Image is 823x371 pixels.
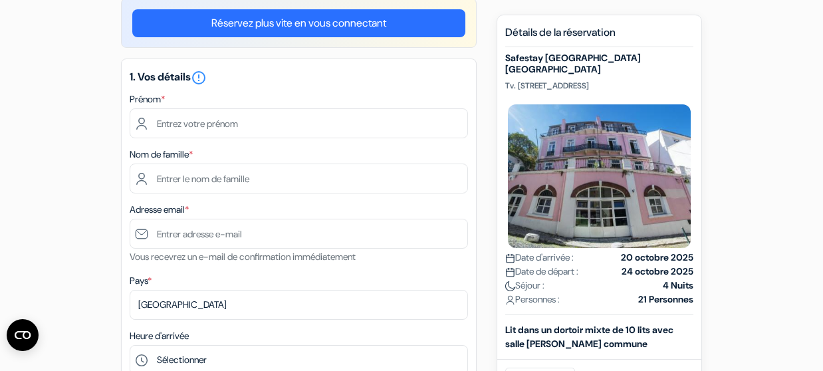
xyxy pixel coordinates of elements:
input: Entrer adresse e-mail [130,219,468,249]
span: Date d'arrivée : [505,251,574,265]
label: Prénom [130,92,165,106]
img: calendar.svg [505,254,515,264]
h5: 1. Vos détails [130,70,468,86]
small: Vous recevrez un e-mail de confirmation immédiatement [130,251,356,263]
strong: 21 Personnes [638,293,693,307]
h5: Safestay [GEOGRAPHIC_DATA] [GEOGRAPHIC_DATA] [505,53,693,76]
label: Pays [130,274,152,288]
h5: Détails de la réservation [505,26,693,47]
i: error_outline [191,70,207,86]
strong: 20 octobre 2025 [621,251,693,265]
a: Réservez plus vite en vous connectant [132,9,465,37]
img: user_icon.svg [505,296,515,306]
p: Tv. [STREET_ADDRESS] [505,80,693,91]
img: moon.svg [505,282,515,292]
img: calendar.svg [505,268,515,278]
strong: 24 octobre 2025 [622,265,693,279]
b: Lit dans un dortoir mixte de 10 lits avec salle [PERSON_NAME] commune [505,324,673,350]
a: error_outline [191,70,207,84]
input: Entrer le nom de famille [130,164,468,193]
label: Nom de famille [130,148,193,162]
strong: 4 Nuits [663,279,693,293]
span: Personnes : [505,293,560,307]
input: Entrez votre prénom [130,108,468,138]
button: Ouvrir le widget CMP [7,319,39,351]
span: Séjour : [505,279,544,293]
label: Heure d'arrivée [130,329,189,343]
span: Date de départ : [505,265,578,279]
label: Adresse email [130,203,189,217]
